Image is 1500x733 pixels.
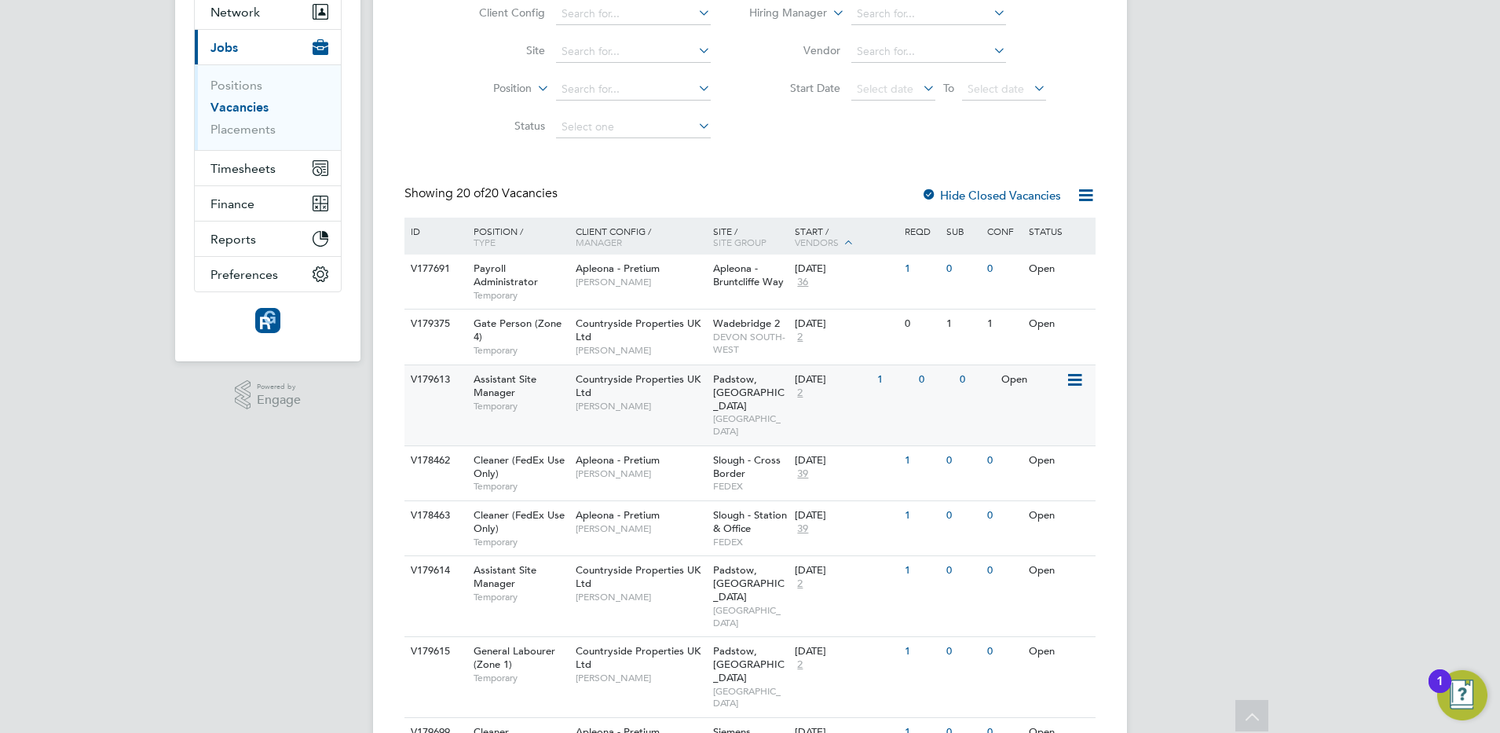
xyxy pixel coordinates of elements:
span: Temporary [474,344,568,357]
div: V179375 [407,310,462,339]
span: Timesheets [210,161,276,176]
span: Finance [210,196,254,211]
span: Engage [257,394,301,407]
span: Assistant Site Manager [474,372,536,399]
label: Status [455,119,545,133]
span: DEVON SOUTH-WEST [713,331,788,355]
div: 1 [873,365,914,394]
div: V179613 [407,365,462,394]
div: Showing [404,185,561,202]
span: Apleona - Pretium [576,508,660,522]
label: Position [441,81,532,97]
div: 0 [983,446,1024,475]
div: Conf [983,218,1024,244]
div: Client Config / [572,218,709,255]
div: 0 [901,310,942,339]
button: Jobs [195,30,341,64]
span: 36 [795,276,810,289]
div: 0 [942,556,983,585]
span: [PERSON_NAME] [576,344,705,357]
span: Jobs [210,40,238,55]
span: 20 Vacancies [456,185,558,201]
span: Assistant Site Manager [474,563,536,590]
span: Select date [857,82,913,96]
div: Open [1025,446,1093,475]
div: Status [1025,218,1093,244]
div: Sub [942,218,983,244]
span: Site Group [713,236,766,248]
span: Temporary [474,536,568,548]
div: 0 [983,255,1024,284]
div: V179614 [407,556,462,585]
div: [DATE] [795,373,869,387]
span: To [938,78,959,98]
span: Slough - Cross Border [713,453,781,480]
div: V178463 [407,501,462,530]
a: Placements [210,122,276,137]
div: [DATE] [795,564,897,577]
span: [PERSON_NAME] [576,591,705,603]
span: Padstow, [GEOGRAPHIC_DATA] [713,644,785,684]
span: Preferences [210,267,278,282]
a: Positions [210,78,262,93]
div: Open [997,365,1066,394]
span: [PERSON_NAME] [576,672,705,684]
label: Start Date [750,81,840,95]
span: Slough - Station & Office [713,508,787,535]
div: 0 [942,255,983,284]
button: Open Resource Center, 1 new notification [1437,670,1487,720]
label: Hide Closed Vacancies [921,188,1061,203]
button: Preferences [195,257,341,291]
button: Timesheets [195,151,341,185]
span: [GEOGRAPHIC_DATA] [713,685,788,709]
span: Temporary [474,400,568,412]
span: 2 [795,658,805,672]
div: 0 [942,446,983,475]
span: Gate Person (Zone 4) [474,317,562,343]
div: V178462 [407,446,462,475]
img: resourcinggroup-logo-retina.png [255,308,280,333]
div: 0 [983,501,1024,530]
div: Reqd [901,218,942,244]
label: Client Config [455,5,545,20]
div: Open [1025,556,1093,585]
div: Open [1025,310,1093,339]
div: 0 [942,637,983,666]
div: Open [1025,255,1093,284]
span: Countryside Properties UK Ltd [576,317,701,343]
label: Vendor [750,43,840,57]
span: 2 [795,577,805,591]
span: Cleaner (FedEx Use Only) [474,508,565,535]
div: Position / [462,218,572,255]
span: 20 of [456,185,485,201]
div: 1 [901,446,942,475]
span: Apleona - Pretium [576,453,660,467]
a: Go to home page [194,308,342,333]
span: FEDEX [713,536,788,548]
button: Finance [195,186,341,221]
span: Countryside Properties UK Ltd [576,563,701,590]
a: Vacancies [210,100,269,115]
div: [DATE] [795,317,897,331]
span: Countryside Properties UK Ltd [576,644,701,671]
input: Search for... [851,3,1006,25]
div: 0 [915,365,956,394]
span: Wadebridge 2 [713,317,780,330]
span: Padstow, [GEOGRAPHIC_DATA] [713,563,785,603]
div: 1 [983,310,1024,339]
div: 1 [901,637,942,666]
span: Powered by [257,380,301,394]
div: 1 [942,310,983,339]
span: [GEOGRAPHIC_DATA] [713,412,788,437]
span: Padstow, [GEOGRAPHIC_DATA] [713,372,785,412]
div: Start / [791,218,901,257]
span: Temporary [474,289,568,302]
span: Temporary [474,591,568,603]
input: Select one [556,116,711,138]
div: Open [1025,637,1093,666]
div: Open [1025,501,1093,530]
div: Site / [709,218,792,255]
div: 1 [901,255,942,284]
div: 0 [942,501,983,530]
span: Countryside Properties UK Ltd [576,372,701,399]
